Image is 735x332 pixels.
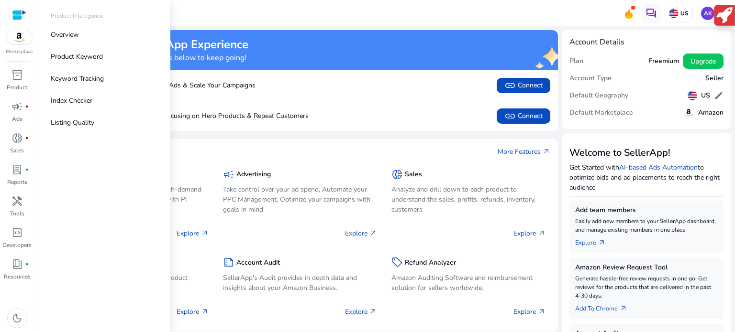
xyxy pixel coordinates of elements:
[538,229,546,237] span: arrow_outward
[690,56,716,66] span: Upgrade
[619,163,698,172] a: AI-based Ads Automation
[714,91,724,100] span: edit
[569,147,724,159] h3: Welcome to SellerApp!
[4,272,31,281] p: Resources
[201,229,209,237] span: arrow_outward
[11,227,23,238] span: code_blocks
[177,228,209,238] p: Explore
[575,217,718,234] p: Easily add new members to your SellerApp dashboard, and manage existing members in one place
[669,9,679,18] img: us.svg
[6,48,33,55] p: Marketplace
[391,273,546,293] p: Amazon Auditing Software and reimbursement solution for sellers worldwide.
[11,195,23,207] span: handyman
[12,115,22,123] p: Ads
[236,259,280,267] h5: Account Audit
[11,101,23,112] span: campaign
[25,105,29,108] span: fiber_manual_record
[10,209,24,218] p: Tools
[25,168,29,171] span: fiber_manual_record
[25,136,29,140] span: fiber_manual_record
[679,10,689,17] p: US
[391,184,546,214] p: Analyze and drill down to each product to understand the sales, profits, refunds, inventory, cust...
[497,78,550,93] button: linkConnect
[345,228,377,238] p: Explore
[223,184,377,214] p: Take control over your ad spend, Automate your PPC Management, Optimize your campaigns with goals...
[11,132,23,144] span: donut_small
[51,118,94,128] p: Listing Quality
[236,171,271,179] h5: Advertising
[504,80,543,91] span: Connect
[688,91,697,100] img: us.svg
[569,109,633,117] h5: Default Marketplace
[569,92,628,100] h5: Default Geography
[620,305,627,312] span: arrow_outward
[51,11,103,20] p: Product Intelligence
[7,178,27,186] p: Reports
[223,273,377,293] p: SellerApp's Audit provides in depth data and insights about your Amazon Business.
[51,52,103,62] p: Product Keyword
[598,239,606,246] span: arrow_outward
[683,107,694,118] img: amazon.svg
[569,38,624,47] h4: Account Details
[11,164,23,175] span: lab_profile
[569,57,583,65] h5: Plan
[569,162,724,193] p: Get Started with to optimize bids and ad placements to reach the right audience
[575,234,613,247] a: Explorearrow_outward
[405,259,456,267] h5: Refund Analyzer
[504,80,516,91] span: link
[11,69,23,81] span: inventory_2
[67,111,309,121] p: Boost Sales by Focusing on Hero Products & Repeat Customers
[51,74,104,84] p: Keyword Tracking
[223,257,234,268] span: summarize
[369,229,377,237] span: arrow_outward
[7,83,27,92] p: Product
[6,30,32,44] img: amazon.svg
[504,110,516,122] span: link
[177,307,209,317] p: Explore
[201,308,209,315] span: arrow_outward
[575,264,718,272] h5: Amazon Review Request Tool
[543,148,550,155] span: arrow_outward
[11,312,23,324] span: dark_mode
[504,110,543,122] span: Connect
[2,241,32,249] p: Developers
[575,206,718,214] h5: Add team members
[405,171,422,179] h5: Sales
[705,75,724,83] h5: Seller
[498,147,550,157] a: More Featuresarrow_outward
[513,307,546,317] p: Explore
[575,274,718,300] p: Generate hassle-free review requests in one go. Get reviews for the products that are delivered i...
[391,169,403,180] span: donut_small
[575,300,635,313] a: Add To Chrome
[391,257,403,268] span: sell
[25,262,29,266] span: fiber_manual_record
[648,57,679,65] h5: Freemium
[11,258,23,270] span: book_4
[369,308,377,315] span: arrow_outward
[223,169,234,180] span: campaign
[701,7,714,20] p: AK
[701,92,710,100] h5: US
[683,54,724,69] button: Upgrade
[569,75,612,83] h5: Account Type
[51,30,79,40] p: Overview
[345,307,377,317] p: Explore
[698,109,724,117] h5: Amazon
[10,146,24,155] p: Sales
[51,96,92,106] p: Index Checker
[538,308,546,315] span: arrow_outward
[513,228,546,238] p: Explore
[497,108,550,124] button: linkConnect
